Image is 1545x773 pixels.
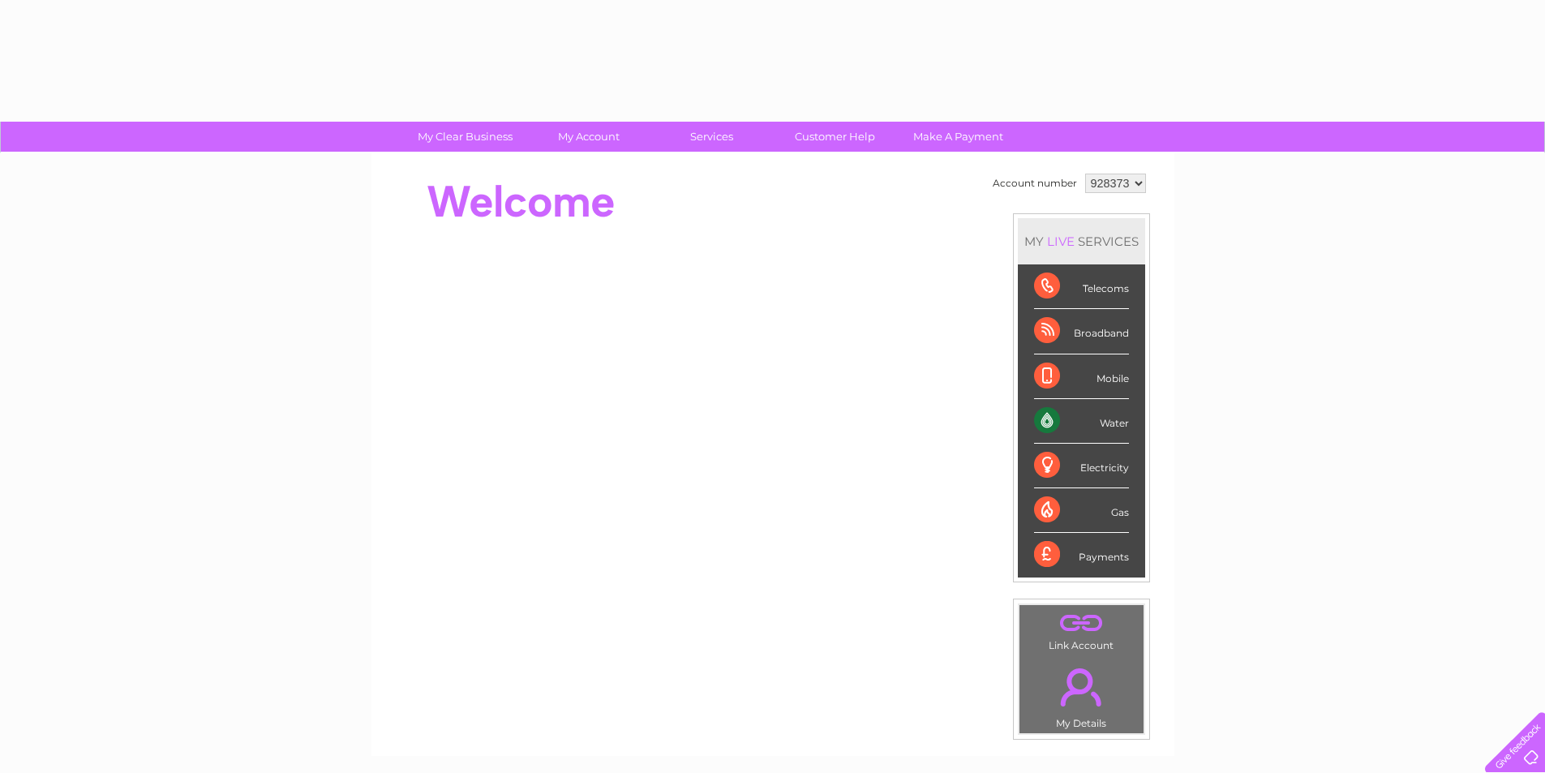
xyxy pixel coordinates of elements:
td: My Details [1019,655,1144,734]
div: Water [1034,399,1129,444]
div: Payments [1034,533,1129,577]
a: Make A Payment [891,122,1025,152]
div: Broadband [1034,309,1129,354]
div: Mobile [1034,354,1129,399]
div: LIVE [1044,234,1078,249]
div: Electricity [1034,444,1129,488]
div: MY SERVICES [1018,218,1145,264]
a: . [1024,659,1139,715]
a: Customer Help [768,122,902,152]
a: Services [645,122,779,152]
a: My Clear Business [398,122,532,152]
div: Telecoms [1034,264,1129,309]
div: Gas [1034,488,1129,533]
a: . [1024,609,1139,638]
td: Link Account [1019,604,1144,655]
td: Account number [989,170,1081,197]
a: My Account [521,122,655,152]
